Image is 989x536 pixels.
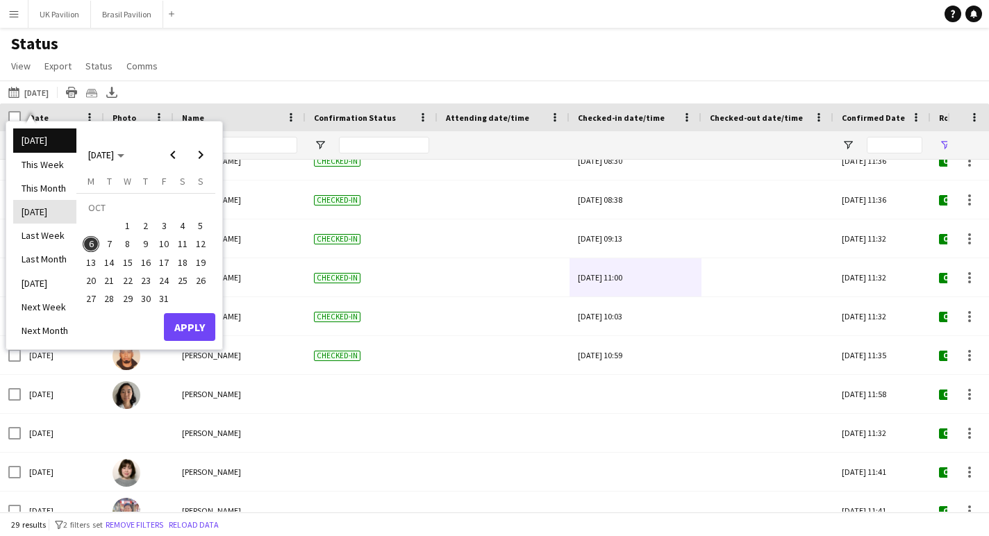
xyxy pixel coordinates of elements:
button: 14-10-2025 [100,253,118,271]
span: 12 [192,236,209,253]
button: Reload data [166,517,222,533]
button: UK Pavilion [28,1,91,28]
div: [DATE] [21,414,104,452]
span: 2 filters set [63,519,103,530]
span: Checked-in [314,312,360,322]
button: 26-10-2025 [192,271,210,290]
button: 15-10-2025 [119,253,137,271]
span: S [180,175,185,187]
button: 12-10-2025 [192,235,210,253]
img: Julie Naomi SATO [113,381,140,409]
button: 25-10-2025 [173,271,191,290]
button: 06-10-2025 [82,235,100,253]
button: 29-10-2025 [119,290,137,308]
div: [DATE] 11:32 [833,414,931,452]
li: [DATE] [13,271,76,295]
button: 16-10-2025 [137,253,155,271]
button: Open Filter Menu [939,139,951,151]
span: 26 [192,272,209,289]
span: Confirmation Status [314,112,396,123]
button: Previous month [159,141,187,169]
span: T [143,175,148,187]
span: Checked-in [314,273,360,283]
td: OCT [82,199,210,217]
app-action-btn: Crew files as ZIP [83,84,100,101]
img: Tahir GRANT [113,342,140,370]
li: [DATE] [13,200,76,224]
li: [DATE] [13,128,76,152]
span: Checked-in [314,156,360,167]
span: 31 [156,290,172,307]
span: 19 [192,254,209,271]
span: 24 [156,272,172,289]
button: 04-10-2025 [173,217,191,235]
span: 21 [101,272,118,289]
span: Checked-in [314,195,360,206]
button: 11-10-2025 [173,235,191,253]
div: [DATE] 09:13 [578,219,693,258]
div: [DATE] 11:32 [833,219,931,258]
a: Export [39,57,77,75]
div: [DATE] 11:41 [833,453,931,491]
button: 19-10-2025 [192,253,210,271]
span: 11 [174,236,191,253]
button: 05-10-2025 [192,217,210,235]
span: Status [85,60,113,72]
button: Next month [187,141,215,169]
button: 08-10-2025 [119,235,137,253]
li: Last Week [13,224,76,247]
div: [DATE] [21,375,104,413]
li: Last Month [13,247,76,271]
button: 13-10-2025 [82,253,100,271]
button: 02-10-2025 [137,217,155,235]
button: 27-10-2025 [82,290,100,308]
span: W [124,175,131,187]
div: [DATE] 11:32 [833,297,931,335]
span: S [198,175,203,187]
span: 27 [83,290,99,307]
span: 1 [119,217,136,234]
button: Brasil Pavilion [91,1,163,28]
button: 18-10-2025 [173,253,191,271]
span: 25 [174,272,191,289]
input: Confirmed Date Filter Input [867,137,922,153]
div: [DATE] 11:41 [833,492,931,530]
div: [DATE] [21,336,104,374]
span: Confirmed Date [842,112,905,123]
app-action-btn: Export XLSX [103,84,120,101]
a: Status [80,57,118,75]
span: Export [44,60,72,72]
span: Checked-out date/time [710,112,803,123]
span: 8 [119,236,136,253]
span: [PERSON_NAME] [182,350,241,360]
button: 31-10-2025 [155,290,173,308]
button: [DATE] [6,84,51,101]
span: 13 [83,254,99,271]
div: [DATE] 11:00 [578,258,693,296]
a: Comms [121,57,163,75]
span: View [11,60,31,72]
button: Remove filters [103,517,166,533]
div: [DATE] 10:59 [578,336,693,374]
span: 7 [101,236,118,253]
button: Open Filter Menu [842,139,854,151]
a: View [6,57,36,75]
button: 01-10-2025 [119,217,137,235]
div: [DATE] 11:32 [833,258,931,296]
div: [DATE] 11:35 [833,336,931,374]
span: M [88,175,94,187]
button: Apply [164,313,215,341]
div: [DATE] [21,492,104,530]
button: Choose month and year [83,142,130,167]
span: 14 [101,254,118,271]
li: This Month [13,176,76,200]
button: 22-10-2025 [119,271,137,290]
div: [DATE] 08:38 [578,181,693,219]
span: Photo [113,112,136,123]
span: [PERSON_NAME] [182,428,241,438]
span: [PERSON_NAME] [182,389,241,399]
span: 10 [156,236,172,253]
button: 20-10-2025 [82,271,100,290]
span: 22 [119,272,136,289]
li: This Week [13,153,76,176]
